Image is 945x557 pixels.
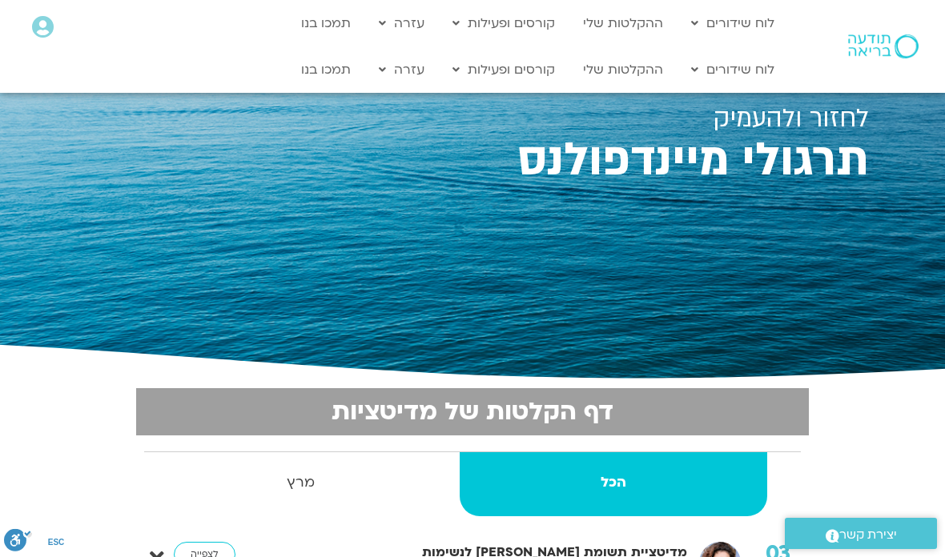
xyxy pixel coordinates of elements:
[146,471,456,495] strong: מרץ
[683,8,782,38] a: לוח שידורים
[293,8,359,38] a: תמכו בנו
[839,524,897,546] span: יצירת קשר
[146,452,456,516] a: מרץ
[683,54,782,85] a: לוח שידורים
[76,139,869,182] h2: תרגולי מיינדפולנס
[371,54,432,85] a: עזרה
[785,518,937,549] a: יצירת קשר
[575,8,671,38] a: ההקלטות שלי
[76,104,869,133] h2: לחזור ולהעמיק
[460,452,768,516] a: הכל
[371,8,432,38] a: עזרה
[575,54,671,85] a: ההקלטות שלי
[460,471,768,495] strong: הכל
[146,398,799,426] h2: דף הקלטות של מדיטציות
[444,8,563,38] a: קורסים ופעילות
[848,34,919,58] img: תודעה בריאה
[444,54,563,85] a: קורסים ופעילות
[293,54,359,85] a: תמכו בנו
